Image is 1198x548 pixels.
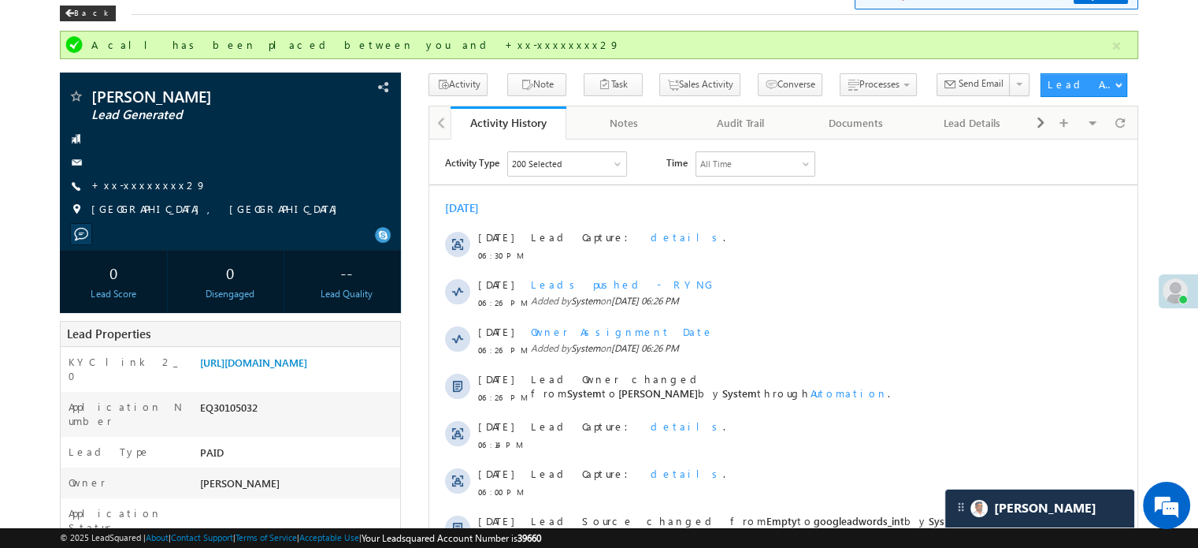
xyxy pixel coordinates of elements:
[49,280,84,294] span: [DATE]
[236,532,297,542] a: Terms of Service
[799,106,914,140] a: Documents
[584,73,643,96] button: Task
[102,327,209,341] span: Lead Capture:
[16,12,70,35] span: Activity Type
[683,106,799,140] a: Audit Trail
[566,106,682,140] a: Notes
[994,501,1096,516] span: Carter
[180,287,280,301] div: Disengaged
[214,429,286,450] em: Start Chat
[91,107,302,123] span: Lead Generated
[83,17,132,32] div: 200 Selected
[180,258,280,287] div: 0
[758,73,822,96] button: Converse
[171,532,233,542] a: Contact Support
[840,73,917,96] button: Processes
[16,62,67,76] div: [DATE]
[49,482,84,496] span: [DATE]
[517,532,541,544] span: 39660
[200,356,307,369] a: [URL][DOMAIN_NAME]
[142,155,171,167] span: System
[49,156,96,170] span: 06:26 PM
[297,258,396,287] div: --
[102,202,621,216] span: Added by on
[384,375,475,388] span: googleadwords_int
[102,327,621,341] div: .
[20,146,287,416] textarea: Type your message and hit 'Enter'
[451,106,566,140] a: Activity History
[102,233,461,260] span: Lead Owner changed from to by through .
[428,73,488,96] button: Activity
[60,531,541,546] span: © 2025 LeadSquared | | | | |
[69,355,184,383] label: KYC link 2_0
[102,138,284,151] span: Leads pushed - RYNG
[67,326,150,341] span: Lead Properties
[91,88,302,104] span: [PERSON_NAME]
[49,298,96,312] span: 06:14 PM
[507,73,566,96] button: Note
[49,446,96,475] span: 05:55 PM
[955,501,967,513] img: carter-drag
[915,106,1031,140] a: Lead Details
[69,445,150,459] label: Lead Type
[49,327,84,341] span: [DATE]
[91,202,345,218] span: [GEOGRAPHIC_DATA], [GEOGRAPHIC_DATA]
[146,532,169,542] a: About
[695,114,784,132] div: Audit Trail
[337,375,368,388] span: Empty
[49,345,96,360] span: 06:00 PM
[659,73,740,96] button: Sales Activity
[102,91,621,105] div: .
[221,91,294,104] span: details
[49,500,96,528] span: 05:46 PM
[49,185,84,199] span: [DATE]
[49,393,96,421] span: 05:56 PM
[297,287,396,301] div: Lead Quality
[49,203,96,218] span: 06:26 PM
[959,76,1003,91] span: Send Email
[79,13,197,36] div: Sales Activity,Email Bounced,Email Link Clicked,Email Marked Spam,Email Opened & 195 more..
[49,428,84,442] span: [DATE]
[49,251,96,265] span: 06:26 PM
[237,12,258,35] span: Time
[102,280,621,294] div: .
[138,247,172,260] span: System
[362,532,541,544] span: Your Leadsquared Account Number is
[82,83,265,103] div: Chat with us now
[69,506,184,535] label: Application Status
[49,91,84,105] span: [DATE]
[1048,77,1115,91] div: Lead Actions
[200,476,280,490] span: [PERSON_NAME]
[102,482,209,495] span: Lead Capture:
[271,17,302,32] div: All Time
[102,280,209,293] span: Lead Capture:
[69,475,106,490] label: Owner
[299,532,359,542] a: Acceptable Use
[102,375,536,388] span: Lead Source changed from to by .
[69,400,184,428] label: Application Number
[221,327,294,341] span: details
[60,5,124,18] a: Back
[64,258,163,287] div: 0
[196,445,400,467] div: PAID
[102,428,209,442] span: Lead Capture:
[258,8,296,46] div: Minimize live chat window
[49,375,84,389] span: [DATE]
[102,482,621,496] div: .
[91,38,1110,52] div: A call has been placed between you and +xx-xxxxxxxx29
[944,489,1135,528] div: carter-dragCarter[PERSON_NAME]
[102,155,621,169] span: Added by on
[579,114,668,132] div: Notes
[499,375,534,388] span: System
[182,203,250,214] span: [DATE] 06:26 PM
[102,428,621,442] div: .
[221,428,294,442] span: details
[182,155,250,167] span: [DATE] 06:26 PM
[811,114,900,132] div: Documents
[60,6,116,21] div: Back
[49,109,96,123] span: 06:30 PM
[293,247,328,260] span: System
[937,73,1011,96] button: Send Email
[462,115,554,130] div: Activity History
[196,400,400,422] div: EQ30105032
